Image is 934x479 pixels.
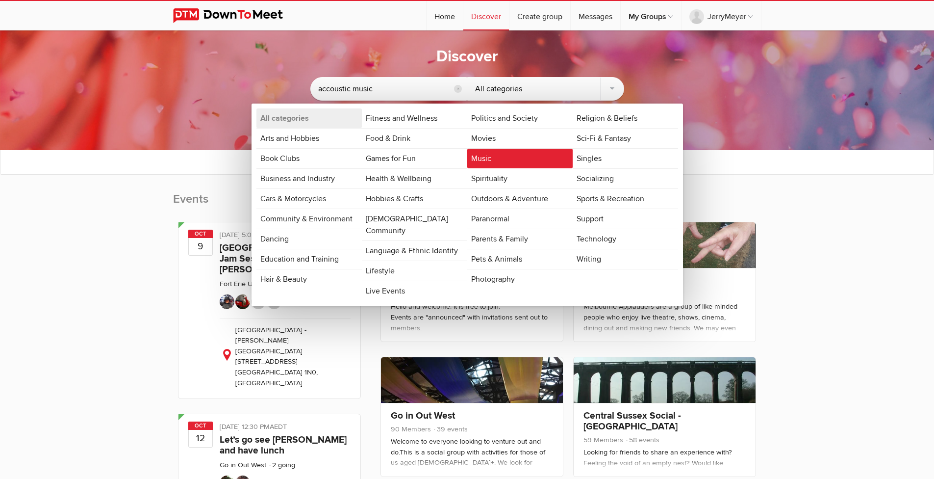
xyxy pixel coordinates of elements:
[467,209,573,229] a: Paranormal
[583,410,681,432] a: Central Sussex Social - [GEOGRAPHIC_DATA]
[220,461,266,469] a: Go in Out West
[467,77,624,101] div: All categories
[173,191,366,217] h2: Events
[467,129,573,148] a: Movies
[573,209,678,229] a: Support
[220,242,338,286] a: [GEOGRAPHIC_DATA] Ukes Jam Session #107, [DATE] at [PERSON_NAME][GEOGRAPHIC_DATA], 5pm
[220,230,351,242] div: [DATE] 5:00 PM
[188,422,213,430] span: Oct
[463,1,509,30] a: Discover
[573,249,678,269] a: Writing
[583,436,623,444] span: 59 Members
[270,423,287,431] span: Australia/Melbourne
[573,108,678,128] a: Religion & Beliefs
[436,47,498,67] h1: Discover
[235,326,318,387] span: [GEOGRAPHIC_DATA] - [PERSON_NAME][GEOGRAPHIC_DATA] [STREET_ADDRESS] [GEOGRAPHIC_DATA] 1N0, [GEOGR...
[509,1,570,30] a: Create group
[573,169,678,188] a: Socializing
[220,280,282,288] a: Fort Erie Ukes (FEU)
[251,294,266,309] img: GillianS
[220,434,347,456] a: Let’s go see [PERSON_NAME] and have lunch
[362,189,467,209] a: Hobbies & Crafts
[362,108,467,128] a: Fitness and Wellness
[310,77,467,101] input: Search...
[467,189,573,209] a: Outdoors & Adventure
[573,129,678,148] a: Sci-Fi & Fantasy
[362,261,467,281] a: Lifestyle
[256,169,362,188] a: Business and Industry
[256,108,362,128] a: All categories
[220,294,234,309] img: Elaine
[268,461,295,469] li: 2 going
[362,149,467,168] a: Games for Fun
[467,169,573,188] a: Spirituality
[362,241,467,261] a: Language & Ethnic Identity
[189,238,212,255] b: 9
[573,189,678,209] a: Sports & Recreation
[362,209,467,240] a: [DEMOGRAPHIC_DATA] Community
[362,281,467,301] a: Live Events
[188,230,213,238] span: Oct
[427,1,463,30] a: Home
[256,129,362,148] a: Arts and Hobbies
[362,129,467,148] a: Food & Drink
[467,149,573,168] a: Music
[256,269,362,289] a: Hair & Beauty
[467,269,573,289] a: Photography
[571,1,620,30] a: Messages
[682,1,761,30] a: JerryMeyer
[573,149,678,168] a: Singles
[256,249,362,269] a: Education and Training
[362,169,467,188] a: Health & Wellbeing
[256,189,362,209] a: Cars & Motorcycles
[467,108,573,128] a: Politics and Society
[220,422,351,434] div: [DATE] 12:30 PM
[173,8,298,23] img: DownToMeet
[391,425,431,433] span: 90 Members
[235,294,250,309] img: Brenda M
[391,410,455,422] a: Go in Out West
[256,229,362,249] a: Dancing
[467,229,573,249] a: Parents & Family
[625,436,659,444] span: 58 events
[433,425,468,433] span: 39 events
[621,1,681,30] a: My Groups
[256,209,362,229] a: Community & Environment
[467,249,573,269] a: Pets & Animals
[573,229,678,249] a: Technology
[189,429,212,447] b: 12
[256,149,362,168] a: Book Clubs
